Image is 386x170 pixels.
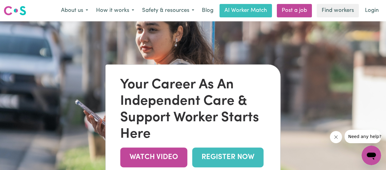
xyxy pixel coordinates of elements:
[345,130,381,143] iframe: Message from company
[120,147,188,167] a: WATCH VIDEO
[361,4,382,17] a: Login
[330,131,342,143] iframe: Close message
[92,4,138,17] button: How it works
[198,4,217,17] a: Blog
[138,4,198,17] button: Safety & resources
[192,147,264,167] a: REGISTER NOW
[220,4,272,17] a: AI Worker Match
[57,4,92,17] button: About us
[277,4,312,17] a: Post a job
[120,77,266,143] div: Your Career As An Independent Care & Support Worker Starts Here
[317,4,359,17] a: Find workers
[4,5,26,16] img: Careseekers logo
[362,146,381,165] iframe: Button to launch messaging window
[4,4,26,18] a: Careseekers logo
[4,4,37,9] span: Need any help?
